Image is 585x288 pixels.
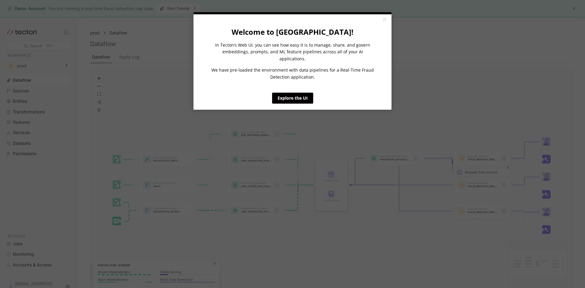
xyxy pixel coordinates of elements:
p: We have pre-loaded the environment with data pipelines for a Real-Time Fraud Detection application. [210,67,375,80]
a: Explore the UI [272,93,313,104]
a: Close modal [379,14,390,25]
div: current step [193,12,392,14]
strong: Welcome to [GEOGRAPHIC_DATA]! [232,27,353,37]
p: In Tecton’s Web UI, you can see how easy it is to manage, share, and govern embeddings, prompts, ... [210,42,375,62]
